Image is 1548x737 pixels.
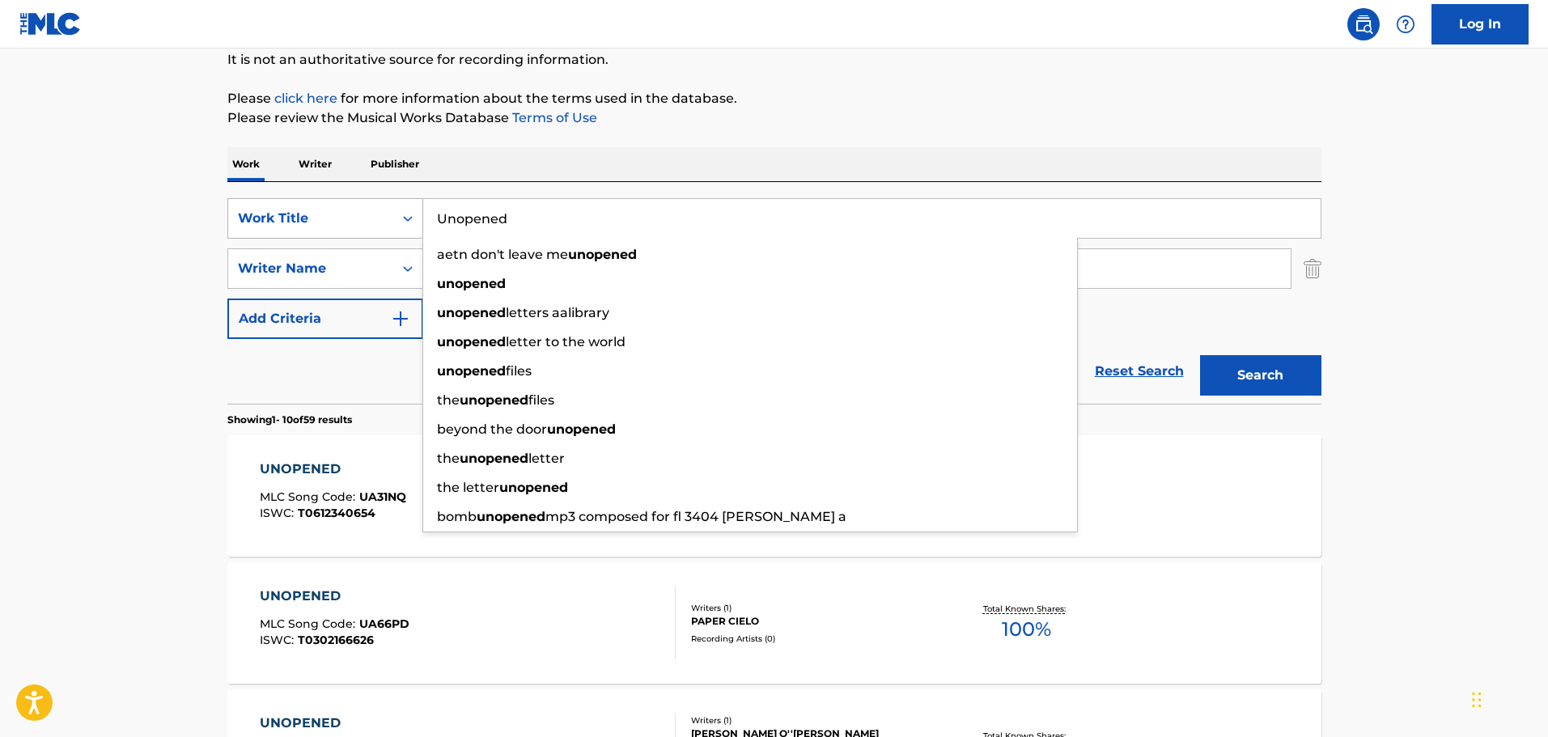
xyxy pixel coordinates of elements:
[359,616,409,631] span: UA66PD
[499,480,568,495] strong: unopened
[477,509,545,524] strong: unopened
[1467,659,1548,737] iframe: Chat Widget
[691,633,935,645] div: Recording Artists ( 0 )
[691,602,935,614] div: Writers ( 1 )
[1002,615,1051,644] span: 100 %
[298,506,375,520] span: T0612340654
[509,110,597,125] a: Terms of Use
[359,489,406,504] span: UA31NQ
[238,209,384,228] div: Work Title
[437,392,460,408] span: the
[437,363,506,379] strong: unopened
[983,603,1070,615] p: Total Known Shares:
[274,91,337,106] a: click here
[460,392,528,408] strong: unopened
[506,305,609,320] span: letters aalibrary
[437,509,477,524] span: bomb
[1472,676,1482,724] div: Drag
[260,587,409,606] div: UNOPENED
[238,259,384,278] div: Writer Name
[437,480,499,495] span: the letter
[1431,4,1529,44] a: Log In
[227,50,1321,70] p: It is not an authoritative source for recording information.
[294,147,337,181] p: Writer
[227,413,352,427] p: Showing 1 - 10 of 59 results
[19,12,82,36] img: MLC Logo
[260,506,298,520] span: ISWC :
[528,451,565,466] span: letter
[1389,8,1422,40] div: Help
[227,299,423,339] button: Add Criteria
[437,276,506,291] strong: unopened
[227,198,1321,404] form: Search Form
[1354,15,1373,34] img: search
[260,714,407,733] div: UNOPENED
[260,489,359,504] span: MLC Song Code :
[227,89,1321,108] p: Please for more information about the terms used in the database.
[1396,15,1415,34] img: help
[506,363,532,379] span: files
[227,562,1321,684] a: UNOPENEDMLC Song Code:UA66PDISWC:T0302166626Writers (1)PAPER CIELORecording Artists (0)Total Know...
[691,614,935,629] div: PAPER CIELO
[437,305,506,320] strong: unopened
[298,633,374,647] span: T0302166626
[1347,8,1380,40] a: Public Search
[227,108,1321,128] p: Please review the Musical Works Database
[437,247,568,262] span: aetn don't leave me
[547,421,616,437] strong: unopened
[691,714,935,726] div: Writers ( 1 )
[437,451,460,466] span: the
[460,451,528,466] strong: unopened
[568,247,637,262] strong: unopened
[528,392,554,408] span: files
[391,309,410,328] img: 9d2ae6d4665cec9f34b9.svg
[437,334,506,349] strong: unopened
[366,147,424,181] p: Publisher
[1304,248,1321,289] img: Delete Criterion
[506,334,626,349] span: letter to the world
[260,633,298,647] span: ISWC :
[437,421,547,437] span: beyond the door
[545,509,846,524] span: mp3 composed for fl 3404 [PERSON_NAME] a
[1087,354,1192,389] a: Reset Search
[227,435,1321,557] a: UNOPENEDMLC Song Code:UA31NQISWC:T0612340654Writers (1)[PERSON_NAME]Recording Artists (0)Total Kn...
[260,460,406,479] div: UNOPENED
[227,147,265,181] p: Work
[1200,355,1321,396] button: Search
[260,616,359,631] span: MLC Song Code :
